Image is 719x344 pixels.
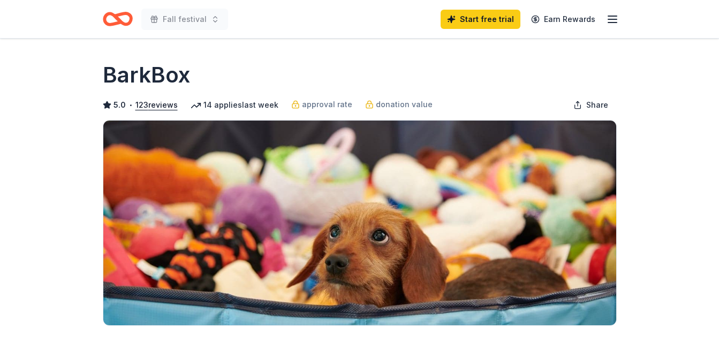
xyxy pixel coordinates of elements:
span: approval rate [302,98,352,111]
span: 5.0 [113,99,126,111]
a: approval rate [291,98,352,111]
span: donation value [376,98,433,111]
div: 14 applies last week [191,99,278,111]
a: Start free trial [441,10,520,29]
span: Share [586,99,608,111]
a: Home [103,6,133,32]
img: Image for BarkBox [103,121,616,325]
a: Earn Rewards [525,10,602,29]
h1: BarkBox [103,60,190,90]
a: donation value [365,98,433,111]
span: • [128,101,132,109]
button: Share [565,94,617,116]
span: Fall festival [163,13,207,26]
button: Fall festival [141,9,228,30]
button: 123reviews [135,99,178,111]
